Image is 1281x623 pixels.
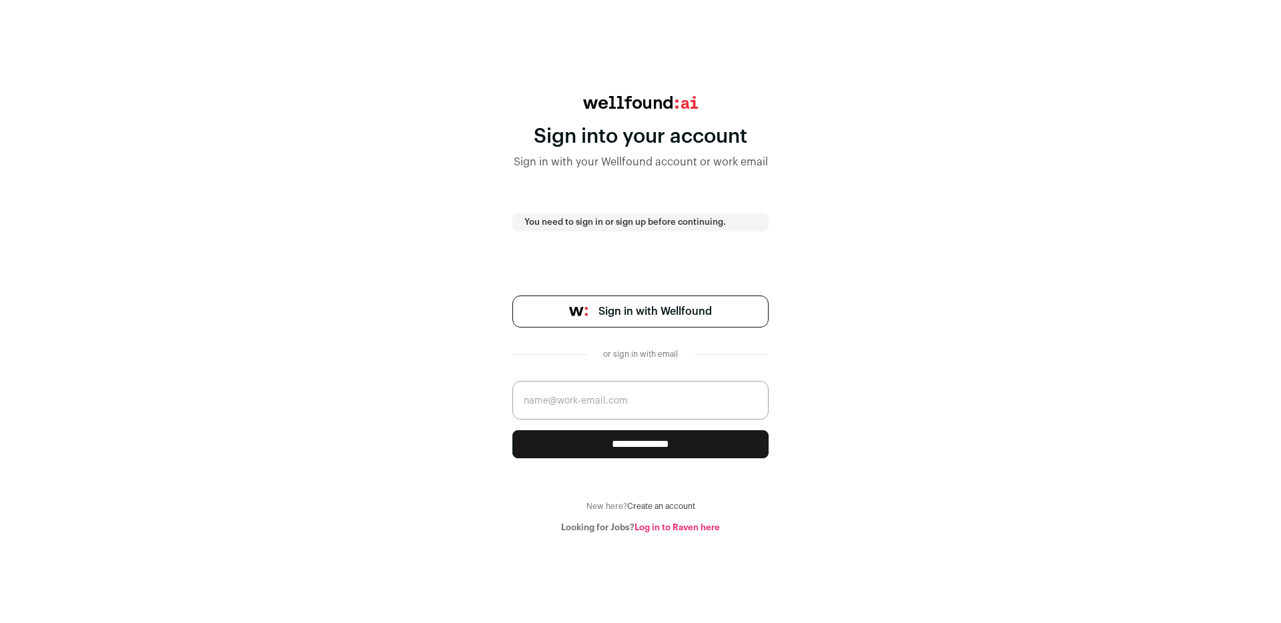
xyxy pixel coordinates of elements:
input: name@work-email.com [512,381,769,420]
img: wellfound-symbol-flush-black-fb3c872781a75f747ccb3a119075da62bfe97bd399995f84a933054e44a575c4.png [569,307,588,316]
a: Create an account [627,502,695,510]
div: Looking for Jobs? [512,522,769,533]
p: You need to sign in or sign up before continuing. [524,217,757,227]
a: Log in to Raven here [634,523,720,532]
div: New here? [512,501,769,512]
div: or sign in with email [598,349,683,360]
span: Sign in with Wellfound [598,303,712,320]
img: wellfound:ai [583,96,698,109]
div: Sign into your account [512,125,769,149]
div: Sign in with your Wellfound account or work email [512,154,769,170]
a: Sign in with Wellfound [512,295,769,328]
